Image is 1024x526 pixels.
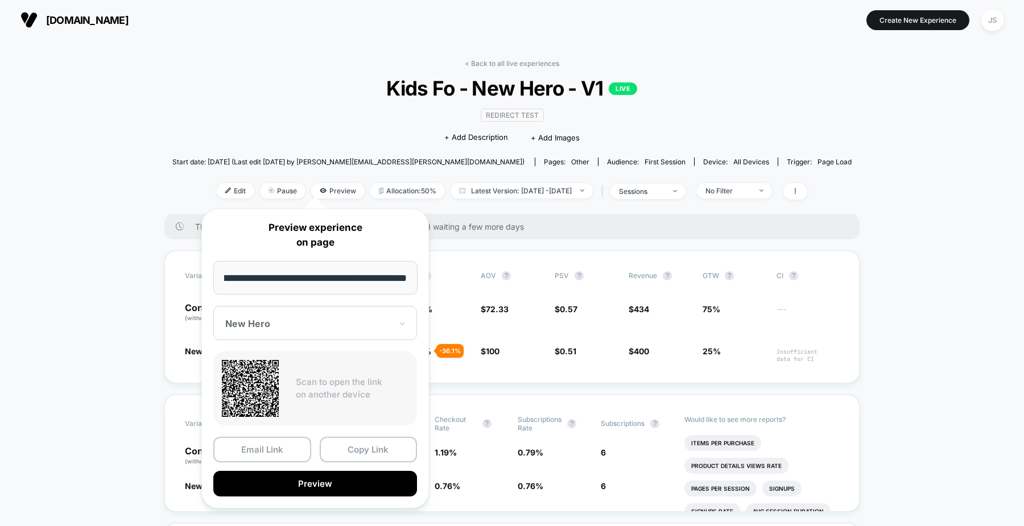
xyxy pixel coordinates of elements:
img: calendar [459,188,465,193]
span: New Hero [185,481,223,491]
button: ? [575,271,584,280]
span: Variation [185,415,247,432]
span: 0.79 % [518,448,543,457]
button: ? [502,271,511,280]
button: JS [978,9,1007,32]
span: $ [555,346,576,356]
span: First Session [645,158,686,166]
span: OTW [703,271,765,280]
span: 75% [703,304,720,314]
span: (without changes) [185,458,236,465]
span: 400 [634,346,649,356]
span: 0.76 % [435,481,460,491]
button: ? [725,271,734,280]
span: 0.57 [560,304,577,314]
button: Email Link [213,437,311,462]
span: 72.33 [486,304,509,314]
li: Items Per Purchase [684,435,761,451]
span: $ [629,346,649,356]
span: Preview [311,183,365,198]
span: New Hero [185,346,223,356]
span: 25% [703,346,721,356]
span: Allocation: 50% [370,183,445,198]
span: Subscriptions Rate [518,415,561,432]
span: all devices [733,158,769,166]
button: [DOMAIN_NAME] [17,11,132,29]
li: Signups [762,481,802,496]
span: 6 [601,481,606,491]
div: No Filter [705,187,751,195]
p: Preview experience on page [213,221,417,250]
span: 0.76 % [518,481,543,491]
button: ? [567,419,576,428]
span: AOV [481,271,496,280]
span: 0.51 [560,346,576,356]
button: ? [663,271,672,280]
span: Kids Fo - New Hero - V1 [207,76,817,100]
img: end [759,189,763,192]
p: Control [185,303,247,322]
span: 6 [601,448,606,457]
span: Start date: [DATE] (Last edit [DATE] by [PERSON_NAME][EMAIL_ADDRESS][PERSON_NAME][DOMAIN_NAME]) [172,158,525,166]
li: Avg Session Duration [746,503,831,519]
span: $ [629,304,649,314]
img: rebalance [379,188,383,194]
button: Preview [213,471,417,496]
li: Product Details Views Rate [684,458,788,474]
button: ? [789,271,798,280]
span: $ [481,304,509,314]
img: end [580,189,584,192]
span: Redirect Test [481,109,544,122]
span: --- [777,306,839,322]
span: Revenue [629,271,657,280]
span: | [598,183,610,200]
span: [DOMAIN_NAME] [46,14,129,26]
span: Latest Version: [DATE] - [DATE] [451,183,593,198]
div: Pages: [544,158,589,166]
img: edit [225,188,231,193]
button: Create New Experience [866,10,969,30]
span: $ [555,304,577,314]
button: Copy Link [320,437,418,462]
div: - 36.1 % [436,344,464,358]
span: Subscriptions [601,419,645,428]
span: There are still no statistically significant results. We recommend waiting a few more days [195,222,837,231]
span: 1.19 % [435,448,457,457]
li: Pages Per Session [684,481,757,496]
span: Edit [217,183,254,198]
span: Pause [260,183,305,198]
img: Visually logo [20,11,38,28]
span: (without changes) [185,314,236,321]
span: Page Load [817,158,852,166]
p: Control [185,446,257,466]
li: Signups Rate [684,503,740,519]
img: end [269,188,274,193]
button: ? [482,419,492,428]
span: other [571,158,589,166]
span: $ [481,346,499,356]
a: < Back to all live experiences [465,59,559,68]
span: Checkout Rate [435,415,477,432]
p: LIVE [609,82,637,95]
button: ? [650,419,659,428]
span: Insufficient data for CI [777,348,839,363]
div: Trigger: [787,158,852,166]
p: Would like to see more reports? [684,415,840,424]
img: end [673,190,677,192]
span: + Add Images [531,133,580,142]
div: sessions [619,187,664,196]
p: Scan to open the link on another device [296,376,408,401]
span: CI [777,271,839,280]
span: Device: [694,158,778,166]
span: + Add Description [444,132,508,143]
span: Variation [185,271,247,280]
span: 100 [486,346,499,356]
span: 434 [634,304,649,314]
span: PSV [555,271,569,280]
div: Audience: [607,158,686,166]
div: JS [981,9,1004,31]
